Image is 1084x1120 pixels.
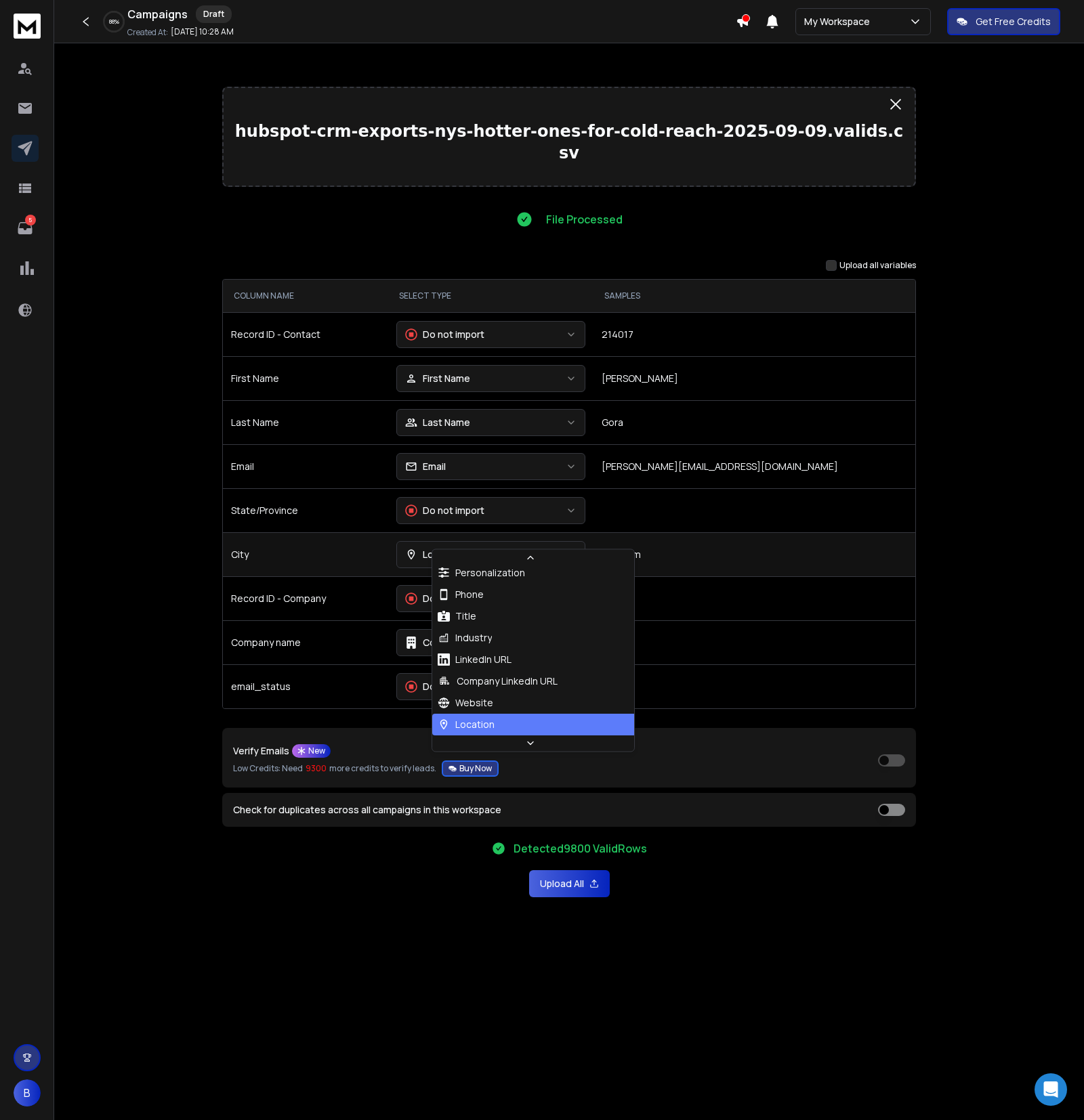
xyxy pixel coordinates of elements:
[1035,1073,1067,1106] div: Open Intercom Messenger
[593,280,915,312] th: SAMPLES
[438,631,492,645] div: Industry
[405,416,470,429] div: Last Name
[223,576,388,620] td: Record ID - Company
[223,664,388,708] td: email_status
[593,356,915,400] td: [PERSON_NAME]
[405,504,484,517] div: Do not import
[388,280,593,312] th: SELECT TYPE
[405,328,484,341] div: Do not import
[405,460,446,473] div: Email
[438,609,476,623] div: Title
[804,15,875,28] p: My Workspace
[306,763,327,774] span: 9300
[223,532,388,576] td: City
[438,653,512,666] div: LinkedIn URL
[127,27,168,38] p: Created At:
[223,620,388,664] td: Company name
[196,5,232,23] div: Draft
[976,15,1051,28] p: Get Free Credits
[442,760,499,777] button: Buy Now
[438,674,558,688] div: Company LinkedIn URL
[839,260,916,271] label: Upload all variables
[14,1079,41,1106] span: B
[405,548,462,561] div: Location
[25,215,36,225] p: 5
[223,400,388,444] td: Last Name
[438,696,493,710] div: Website
[438,718,495,731] div: Location
[405,636,493,649] div: Company Name
[223,312,388,356] td: Record ID - Contact
[546,211,623,228] p: File Processed
[514,840,647,857] p: Detected 9800 Valid Rows
[223,444,388,488] td: Email
[223,356,388,400] td: First Name
[405,680,484,693] div: Do not import
[593,532,915,576] td: Little Elm
[405,592,484,605] div: Do not import
[405,372,470,385] div: First Name
[529,870,610,897] button: Upload All
[127,6,188,22] h1: Campaigns
[171,26,234,37] p: [DATE] 10:28 AM
[14,14,41,39] img: logo
[292,744,331,758] div: New
[593,312,915,356] td: 214017
[233,760,499,777] p: Low Credits: Need more credits to verify leads.
[233,746,289,756] p: Verify Emails
[438,566,525,580] div: Personalization
[223,488,388,532] td: State/Province
[593,664,915,708] td: valid
[438,588,484,601] div: Phone
[233,805,501,815] label: Check for duplicates across all campaigns in this workspace
[593,444,915,488] td: [PERSON_NAME][EMAIL_ADDRESS][DOMAIN_NAME]
[234,121,904,164] p: hubspot-crm-exports-nys-hotter-ones-for-cold-reach-2025-09-09.valids.csv
[109,18,119,26] p: 88 %
[223,280,388,312] th: COLUMN NAME
[593,400,915,444] td: Gora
